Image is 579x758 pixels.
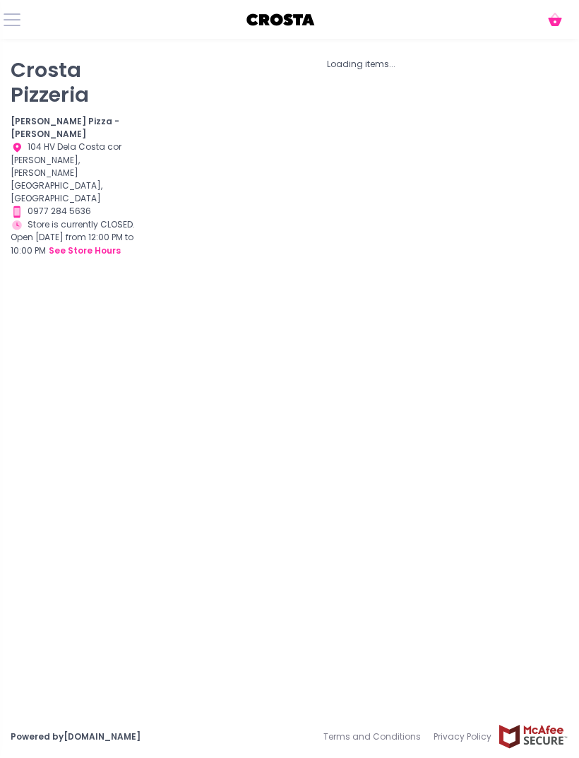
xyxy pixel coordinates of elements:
div: Store is currently CLOSED. Open [DATE] from 12:00 PM to 10:00 PM [11,218,137,259]
img: mcafee-secure [498,724,568,749]
p: Crosta Pizzeria [11,58,137,107]
div: 104 HV Dela Costa cor [PERSON_NAME], [PERSON_NAME][GEOGRAPHIC_DATA], [GEOGRAPHIC_DATA] [11,141,137,205]
div: 0977 284 5636 [11,205,137,218]
div: Loading items... [155,58,568,71]
img: logo [246,9,316,30]
button: see store hours [48,244,121,258]
b: [PERSON_NAME] Pizza - [PERSON_NAME] [11,115,119,140]
a: Terms and Conditions [323,724,427,750]
a: Privacy Policy [427,724,498,750]
a: Powered by[DOMAIN_NAME] [11,730,141,742]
